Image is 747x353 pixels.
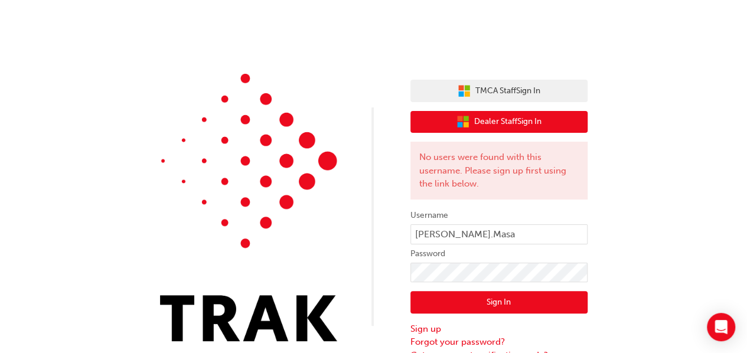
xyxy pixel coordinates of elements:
[410,322,588,336] a: Sign up
[707,313,735,341] div: Open Intercom Messenger
[160,74,337,341] img: Trak
[410,224,588,244] input: Username
[410,142,588,200] div: No users were found with this username. Please sign up first using the link below.
[410,80,588,102] button: TMCA StaffSign In
[410,247,588,261] label: Password
[410,335,588,349] a: Forgot your password?
[410,111,588,133] button: Dealer StaffSign In
[475,84,540,98] span: TMCA Staff Sign In
[410,291,588,313] button: Sign In
[410,208,588,223] label: Username
[474,115,542,129] span: Dealer Staff Sign In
